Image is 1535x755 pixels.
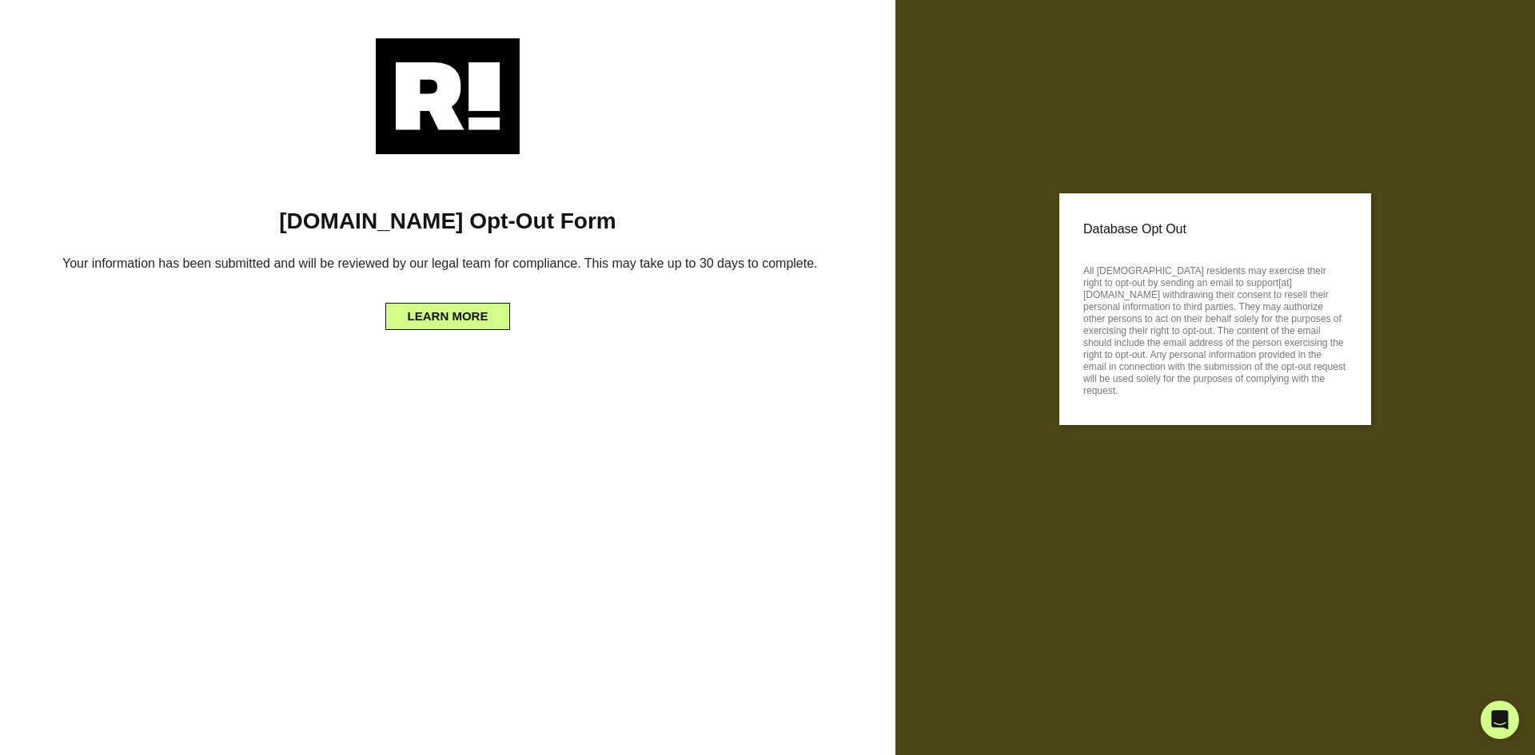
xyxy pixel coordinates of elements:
[1083,217,1347,241] p: Database Opt Out
[24,208,871,235] h1: [DOMAIN_NAME] Opt-Out Form
[1481,701,1519,739] div: Open Intercom Messenger
[385,303,511,330] button: LEARN MORE
[385,306,511,319] a: LEARN MORE
[24,249,871,284] h6: Your information has been submitted and will be reviewed by our legal team for compliance. This m...
[1083,260,1347,397] p: All [DEMOGRAPHIC_DATA] residents may exercise their right to opt-out by sending an email to suppo...
[376,38,520,154] img: Retention.com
